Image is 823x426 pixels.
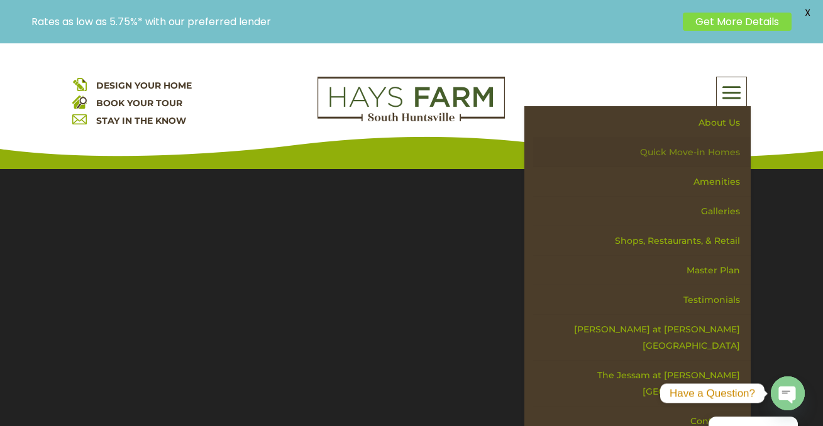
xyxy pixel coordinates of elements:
[683,13,792,31] a: Get More Details
[533,285,751,315] a: Testimonials
[533,226,751,256] a: Shops, Restaurants, & Retail
[31,16,677,28] p: Rates as low as 5.75%* with our preferred lender
[72,77,87,91] img: design your home
[318,77,505,122] img: Logo
[533,256,751,285] a: Master Plan
[533,108,751,138] a: About Us
[533,197,751,226] a: Galleries
[798,3,817,22] span: X
[533,361,751,407] a: The Jessam at [PERSON_NAME][GEOGRAPHIC_DATA]
[533,138,751,167] a: Quick Move-in Homes
[96,80,192,91] a: DESIGN YOUR HOME
[533,315,751,361] a: [PERSON_NAME] at [PERSON_NAME][GEOGRAPHIC_DATA]
[72,94,87,109] img: book your home tour
[96,97,182,109] a: BOOK YOUR TOUR
[318,113,505,124] a: hays farm homes huntsville development
[96,115,186,126] a: STAY IN THE KNOW
[533,167,751,197] a: Amenities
